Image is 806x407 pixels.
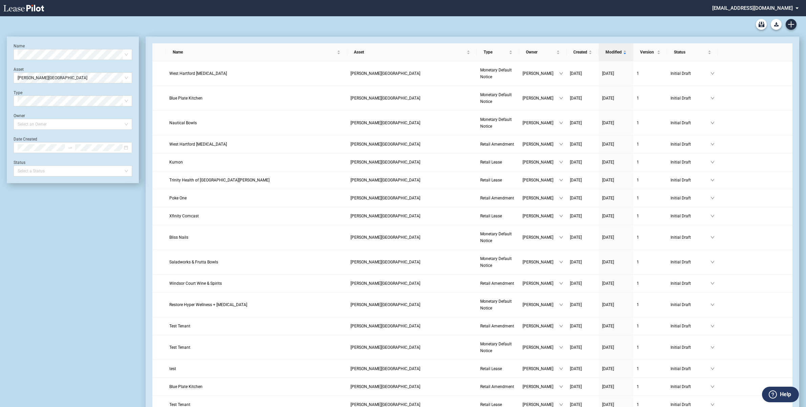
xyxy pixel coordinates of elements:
[602,160,614,165] span: [DATE]
[351,234,473,241] a: [PERSON_NAME][GEOGRAPHIC_DATA]
[637,196,639,200] span: 1
[559,142,563,146] span: down
[169,142,227,147] span: West Hartford Chiropractic
[602,96,614,101] span: [DATE]
[480,298,516,312] a: Monetary Default Notice
[602,196,614,200] span: [DATE]
[771,19,782,30] button: Download Blank Form
[637,142,639,147] span: 1
[480,213,516,219] a: Retail Lease
[570,96,582,101] span: [DATE]
[480,342,512,353] span: Monetary Default Notice
[523,213,559,219] span: [PERSON_NAME]
[523,383,559,390] span: [PERSON_NAME]
[570,214,582,218] span: [DATE]
[637,71,639,76] span: 1
[169,213,344,219] a: Xfinity Comcast
[570,259,595,265] a: [DATE]
[637,281,639,286] span: 1
[523,280,559,287] span: [PERSON_NAME]
[523,159,559,166] span: [PERSON_NAME]
[523,344,559,351] span: [PERSON_NAME]
[671,70,710,77] span: Initial Draft
[351,402,420,407] span: Bishop's Corner
[602,402,614,407] span: [DATE]
[570,141,595,148] a: [DATE]
[351,324,420,328] span: Bishop's Corner
[570,196,582,200] span: [DATE]
[606,49,622,56] span: Modified
[710,303,715,307] span: down
[169,302,247,307] span: Restore Hyper Wellness + Cryotherapy
[523,259,559,265] span: [PERSON_NAME]
[637,235,639,240] span: 1
[637,120,664,126] a: 1
[710,196,715,200] span: down
[602,345,614,350] span: [DATE]
[710,385,715,389] span: down
[14,137,37,142] label: Date Created
[671,234,710,241] span: Initial Draft
[570,121,582,125] span: [DATE]
[602,344,630,351] a: [DATE]
[602,384,614,389] span: [DATE]
[671,120,710,126] span: Initial Draft
[169,159,344,166] a: Kumon
[710,345,715,349] span: down
[351,121,420,125] span: Bishop's Corner
[351,96,420,101] span: Bishop's Corner
[671,280,710,287] span: Initial Draft
[523,120,559,126] span: [PERSON_NAME]
[480,196,514,200] span: Retail Amendment
[602,141,630,148] a: [DATE]
[710,178,715,182] span: down
[570,235,582,240] span: [DATE]
[570,280,595,287] a: [DATE]
[671,213,710,219] span: Initial Draft
[602,71,614,76] span: [DATE]
[637,259,664,265] a: 1
[762,387,799,402] button: Help
[637,365,664,372] a: 1
[637,302,639,307] span: 1
[559,196,563,200] span: down
[602,178,614,183] span: [DATE]
[570,160,582,165] span: [DATE]
[570,159,595,166] a: [DATE]
[637,95,664,102] a: 1
[570,142,582,147] span: [DATE]
[602,281,614,286] span: [DATE]
[756,19,767,30] a: Archive
[559,281,563,285] span: down
[637,213,664,219] a: 1
[169,195,344,201] a: Poke One
[602,177,630,184] a: [DATE]
[710,96,715,100] span: down
[519,43,567,61] th: Owner
[480,280,516,287] a: Retail Amendment
[351,178,420,183] span: Bishop's Corner
[570,402,582,407] span: [DATE]
[637,177,664,184] a: 1
[637,384,639,389] span: 1
[567,43,599,61] th: Created
[480,341,516,354] a: Monetary Default Notice
[637,345,639,350] span: 1
[526,49,555,56] span: Owner
[480,299,512,310] span: Monetary Default Notice
[480,324,514,328] span: Retail Amendment
[480,255,516,269] a: Monetary Default Notice
[786,19,797,30] a: Create new document
[351,141,473,148] a: [PERSON_NAME][GEOGRAPHIC_DATA]
[570,281,582,286] span: [DATE]
[637,280,664,287] a: 1
[602,323,630,329] a: [DATE]
[559,235,563,239] span: down
[351,383,473,390] a: [PERSON_NAME][GEOGRAPHIC_DATA]
[602,214,614,218] span: [DATE]
[169,235,188,240] span: Bliss Nails
[570,70,595,77] a: [DATE]
[169,345,190,350] span: Test Tenant
[351,235,420,240] span: Bishop's Corner
[637,178,639,183] span: 1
